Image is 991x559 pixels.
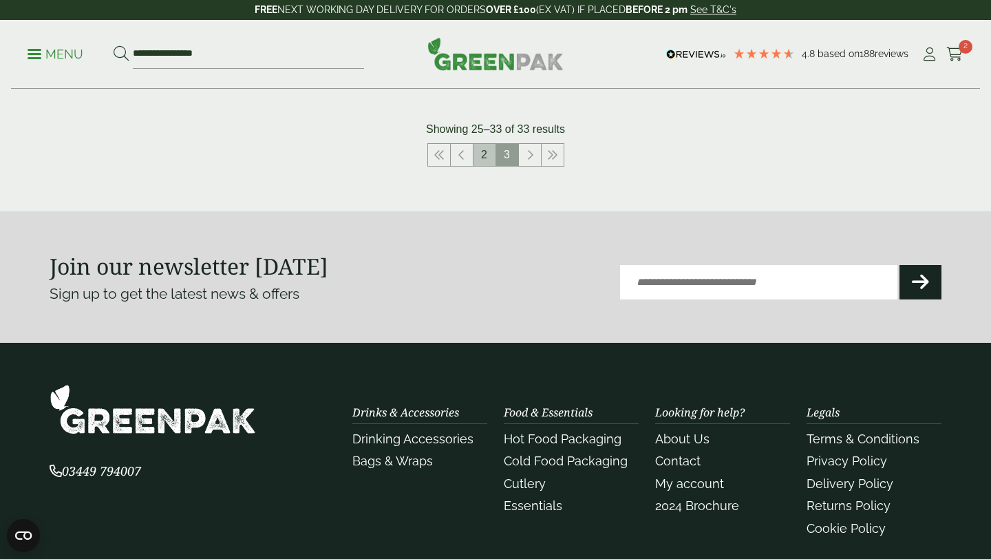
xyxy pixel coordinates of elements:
strong: FREE [255,4,277,15]
a: My account [655,476,724,491]
a: 2 [946,44,963,65]
p: Showing 25–33 of 33 results [426,121,565,138]
a: Returns Policy [807,498,891,513]
span: 4.8 [802,48,818,59]
a: 03449 794007 [50,465,141,478]
a: Privacy Policy [807,454,887,468]
p: Menu [28,46,83,63]
p: Sign up to get the latest news & offers [50,283,451,305]
img: GreenPak Supplies [427,37,564,70]
a: Drinking Accessories [352,432,473,446]
span: 188 [860,48,875,59]
div: 4.79 Stars [733,48,795,60]
strong: BEFORE 2 pm [626,4,688,15]
img: GreenPak Supplies [50,384,256,434]
a: About Us [655,432,710,446]
a: See T&C's [690,4,736,15]
i: Cart [946,48,963,61]
i: My Account [921,48,938,61]
button: Open CMP widget [7,519,40,552]
a: Cutlery [504,476,546,491]
a: Hot Food Packaging [504,432,621,446]
strong: OVER £100 [486,4,536,15]
a: Contact [655,454,701,468]
span: Based on [818,48,860,59]
a: Cold Food Packaging [504,454,628,468]
a: 2 [473,144,495,166]
span: 2 [959,40,972,54]
span: 03449 794007 [50,463,141,479]
a: Terms & Conditions [807,432,919,446]
a: Menu [28,46,83,60]
a: Essentials [504,498,562,513]
a: 2024 Brochure [655,498,739,513]
strong: Join our newsletter [DATE] [50,251,328,281]
a: Delivery Policy [807,476,893,491]
img: REVIEWS.io [666,50,726,59]
a: Bags & Wraps [352,454,433,468]
span: reviews [875,48,908,59]
a: Cookie Policy [807,521,886,536]
span: 3 [496,144,518,166]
